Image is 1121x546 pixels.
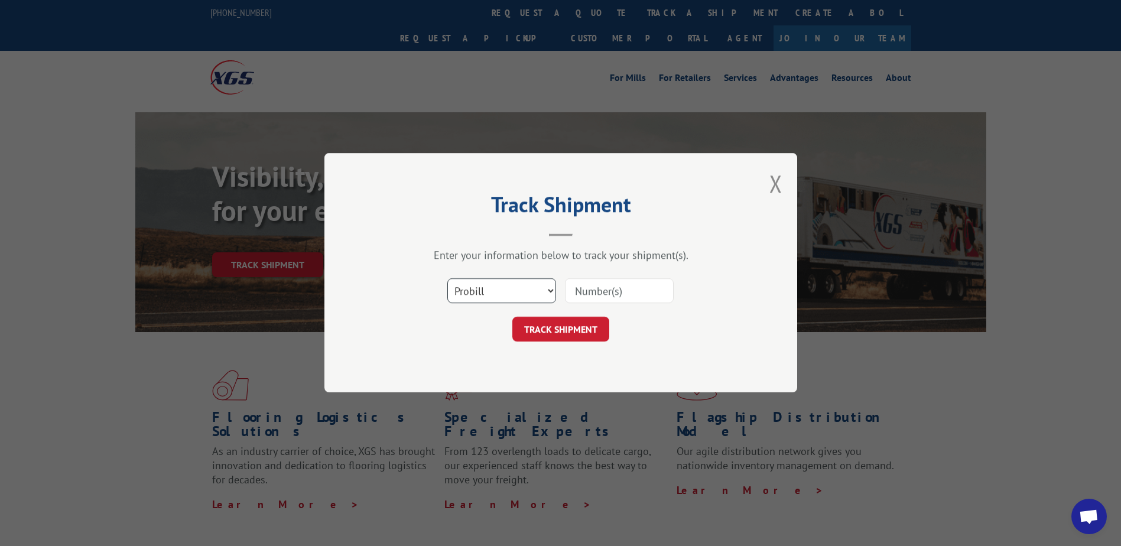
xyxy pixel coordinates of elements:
[769,168,782,199] button: Close modal
[512,317,609,342] button: TRACK SHIPMENT
[565,279,674,304] input: Number(s)
[384,249,738,262] div: Enter your information below to track your shipment(s).
[1071,499,1107,534] div: Open chat
[384,196,738,219] h2: Track Shipment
